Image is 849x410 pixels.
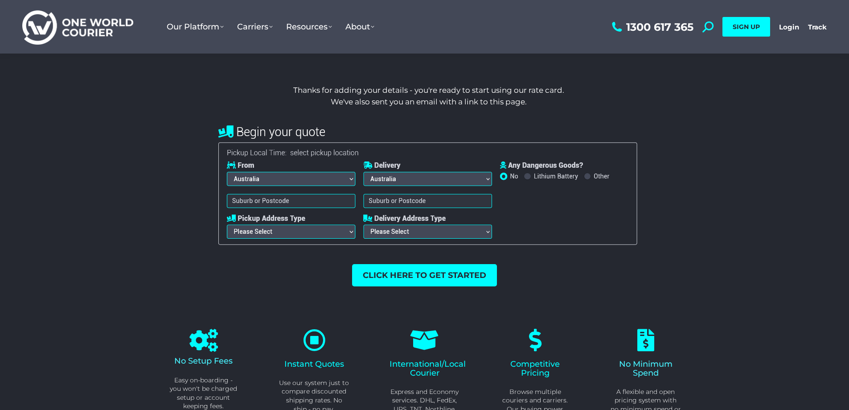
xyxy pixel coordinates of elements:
a: Login [779,23,799,31]
a: Track [808,23,827,31]
span: Resources [286,22,332,32]
h4: Thanks for adding your details - you're ready to start using our rate card. We've also sent you a... [165,85,692,108]
a: Resources [279,13,339,41]
span: About [345,22,374,32]
a: Click here to get started [352,264,497,286]
a: Carriers [230,13,279,41]
span: International/Local Courier [390,359,466,378]
a: About [339,13,381,41]
span: Our Platform [167,22,224,32]
a: SIGN UP [722,17,770,37]
a: 1300 617 365 [610,21,693,33]
span: No Minimum Spend [619,359,673,378]
img: One World Courier [22,9,133,45]
img: freight quote calculator one world courier [205,116,644,255]
span: Instant Quotes [284,359,344,369]
span: Click here to get started [363,271,486,279]
span: Competitive Pricing [510,359,560,378]
a: Our Platform [160,13,230,41]
span: SIGN UP [733,23,760,31]
span: Carriers [237,22,273,32]
span: No Setup Fees [174,356,233,366]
